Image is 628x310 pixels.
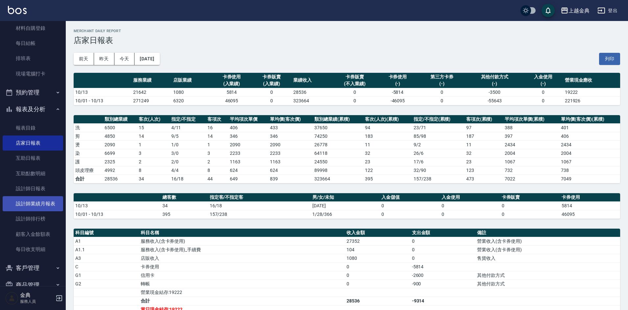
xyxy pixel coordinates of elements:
td: 34 [161,201,208,210]
td: 85 / 98 [412,132,465,140]
td: 5814 [560,201,620,210]
div: (入業績) [213,80,250,87]
td: 187 [465,132,503,140]
td: 10/01 - 10/13 [74,96,132,105]
td: 19222 [563,88,620,96]
td: 3 [206,149,228,157]
td: 洗 [74,123,103,132]
td: -55643 [466,96,523,105]
th: 店販業績 [172,73,212,88]
div: (-) [379,80,416,87]
td: 183 [363,132,412,140]
td: 2434 [559,140,620,149]
td: 11 [363,140,412,149]
a: 互助日報表 [3,151,63,166]
td: 839 [268,175,313,183]
th: 指定客/不指定客 [208,193,311,202]
td: 0 [500,210,560,218]
div: 其他付款方式 [468,73,521,80]
a: 排班表 [3,51,63,66]
th: 營業現金應收 [563,73,620,88]
th: 卡券使用 [560,193,620,202]
button: 前天 [74,53,94,65]
td: 738 [559,166,620,175]
td: 23 [465,157,503,166]
td: 64118 [313,149,363,157]
td: 1080 [172,88,212,96]
a: 每日收支明細 [3,242,63,257]
td: A1.1 [74,245,139,254]
td: 433 [268,123,313,132]
td: 26778 [313,140,363,149]
th: 類別總業績(累積) [313,115,363,124]
td: 624 [228,166,268,175]
td: 37650 [313,123,363,132]
img: Logo [8,6,27,14]
td: 其他付款方式 [475,279,620,288]
td: 27352 [345,237,410,245]
td: 46095 [560,210,620,218]
td: 4 / 11 [170,123,206,132]
td: -3500 [466,88,523,96]
td: 1163 [228,157,268,166]
td: 1067 [559,157,620,166]
a: 報表目錄 [3,120,63,135]
h2: Merchant Daily Report [74,29,620,33]
td: -46095 [378,96,418,105]
table: a dense table [74,115,620,183]
td: 24550 [313,157,363,166]
td: 94 [363,123,412,132]
th: 備註 [475,229,620,237]
td: 1 [206,140,228,149]
td: 10/01 - 10/13 [74,210,161,218]
td: 10/13 [74,88,132,96]
td: 16/18 [208,201,311,210]
th: 客項次 [206,115,228,124]
td: 1/28/366 [311,210,380,218]
td: 649 [228,175,268,183]
a: 店家日報表 [3,135,63,151]
th: 指定/不指定 [170,115,206,124]
td: 26 / 6 [412,149,465,157]
td: A1 [74,237,139,245]
th: 平均項次單價(累積) [503,115,560,124]
td: 28536 [345,297,410,305]
td: 售貨收入 [475,254,620,262]
td: 服務收入(含卡券使用) [139,237,345,245]
div: (-) [468,80,521,87]
button: 商品管理 [3,277,63,294]
button: 列印 [599,53,620,65]
div: 入金使用 [525,73,562,80]
td: 其他付款方式 [475,271,620,279]
td: G2 [74,279,139,288]
td: 0 [418,96,466,105]
th: 業績收入 [292,73,332,88]
td: 0 [380,201,440,210]
td: 0 [523,96,563,105]
td: 32 / 90 [412,166,465,175]
td: 合計 [139,297,345,305]
a: 設計師業績月報表 [3,196,63,211]
td: -900 [410,279,476,288]
td: 401 [559,123,620,132]
a: 顧客入金餘額表 [3,227,63,242]
td: 2 [206,157,228,166]
td: 23 [363,157,412,166]
td: 2 [137,157,170,166]
button: [DATE] [134,53,159,65]
td: 406 [228,123,268,132]
th: 單均價(客次價) [268,115,313,124]
td: 2434 [503,140,560,149]
button: 報表及分析 [3,101,63,118]
td: 10/13 [74,201,161,210]
td: 34 [137,175,170,183]
td: 28536 [103,175,137,183]
td: 395 [161,210,208,218]
h5: 金典 [20,292,54,299]
td: 0 [252,88,292,96]
th: 入金儲值 [380,193,440,202]
td: 28536 [292,88,332,96]
td: 1067 [503,157,560,166]
td: 染 [74,149,103,157]
div: (-) [525,80,562,87]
